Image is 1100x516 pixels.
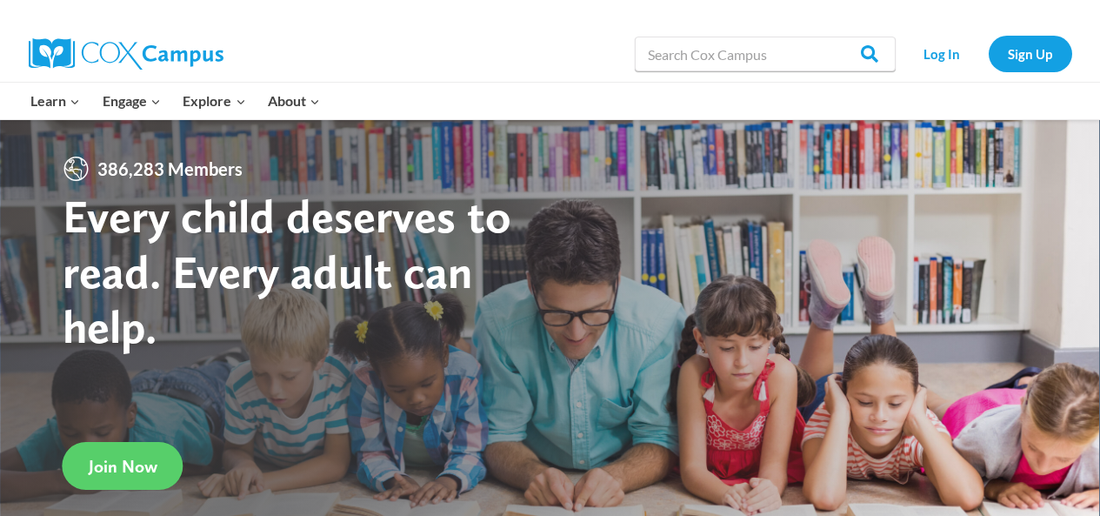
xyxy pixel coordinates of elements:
[63,442,183,490] a: Join Now
[89,456,157,477] span: Join Now
[20,83,331,119] nav: Primary Navigation
[90,155,250,183] span: 386,283 Members
[30,90,80,112] span: Learn
[904,36,1072,71] nav: Secondary Navigation
[268,90,320,112] span: About
[904,36,980,71] a: Log In
[63,188,511,354] strong: Every child deserves to read. Every adult can help.
[989,36,1072,71] a: Sign Up
[29,38,223,70] img: Cox Campus
[635,37,896,71] input: Search Cox Campus
[103,90,161,112] span: Engage
[183,90,245,112] span: Explore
